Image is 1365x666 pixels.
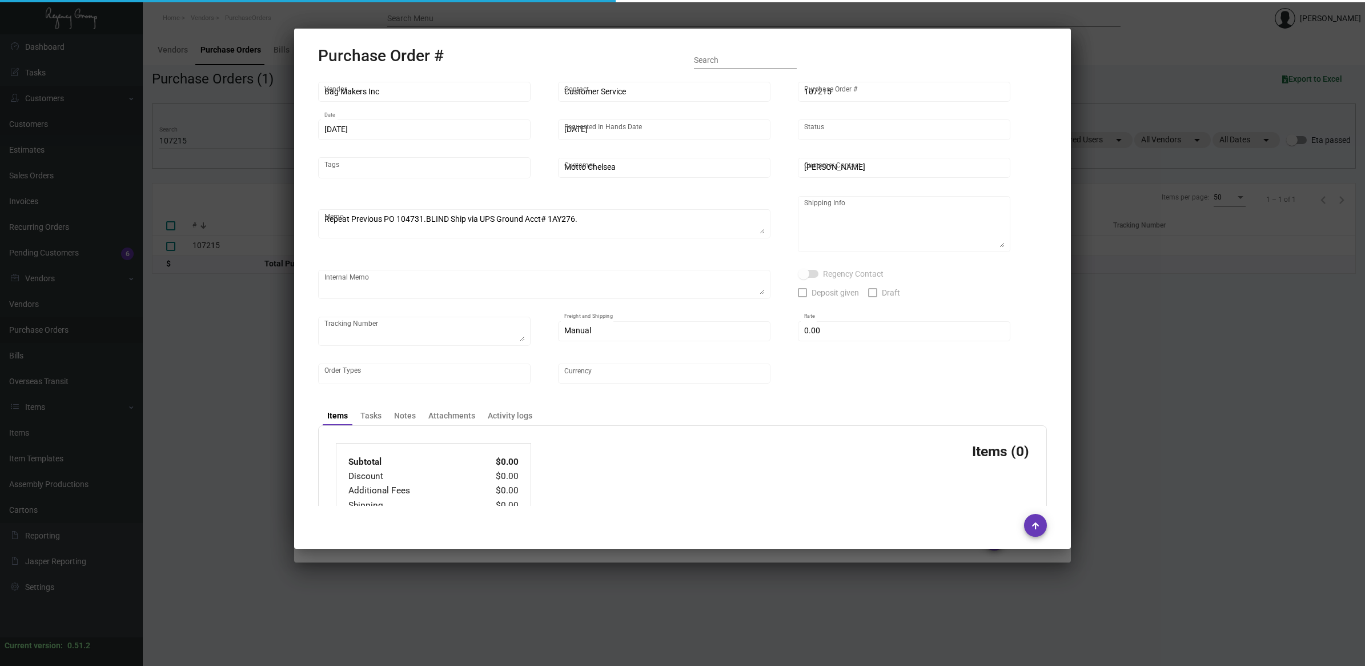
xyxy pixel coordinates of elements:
div: Tasks [360,410,382,422]
div: Notes [394,410,416,422]
td: Discount [348,469,472,484]
span: Regency Contact [823,267,884,281]
td: Additional Fees [348,484,472,498]
span: Deposit given [812,286,859,300]
td: $0.00 [472,484,519,498]
span: Manual [564,326,591,335]
td: Subtotal [348,455,472,469]
h3: Items (0) [972,443,1029,460]
td: $0.00 [472,455,519,469]
div: Activity logs [488,410,532,422]
div: Current version: [5,640,63,652]
td: $0.00 [472,469,519,484]
div: Items [327,410,348,422]
td: Shipping [348,498,472,513]
div: 0.51.2 [67,640,90,652]
span: Draft [882,286,900,300]
h2: Purchase Order # [318,46,444,66]
td: $0.00 [472,498,519,513]
div: Attachments [428,410,475,422]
